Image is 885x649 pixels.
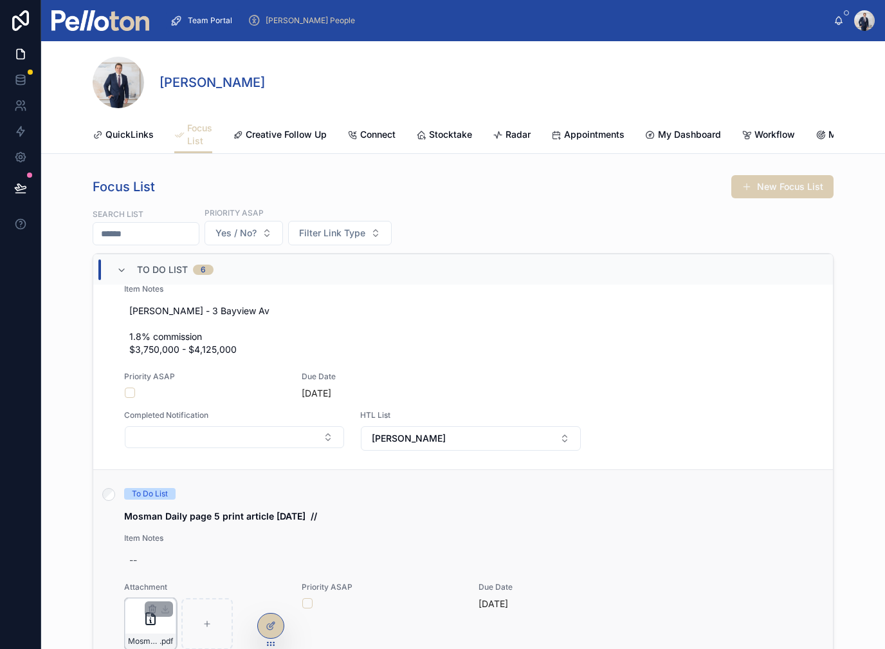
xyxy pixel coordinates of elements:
h1: Focus List [93,178,155,196]
a: My Dashboard [645,123,721,149]
a: Vendor Tagged[STREET_ADDRESS]Item Notes[PERSON_NAME] - 3 Bayview Av 1.8% commission $3,750,000 - ... [93,182,833,469]
a: Connect [347,123,396,149]
strong: Mosman Daily page 5 print article [DATE] // [124,511,317,522]
span: To Do List [137,263,188,276]
span: Creative Follow Up [246,128,327,141]
div: To Do List [132,488,168,500]
a: QuickLinks [93,123,154,149]
label: Priority ASAP [205,207,264,218]
a: Stocktake [416,123,472,149]
span: MosmanDaily-21.08.25 [128,636,160,646]
a: Appointments [551,123,625,149]
span: Due Date [479,582,817,592]
span: [PERSON_NAME] People [266,15,355,26]
span: Due Date [302,372,641,382]
span: Workflow [754,128,795,141]
img: App logo [51,10,149,31]
span: Appointments [564,128,625,141]
h1: [PERSON_NAME] [160,73,265,91]
span: Focus List [187,122,212,147]
span: Yes / No? [215,227,257,240]
span: Stocktake [429,128,472,141]
span: [PERSON_NAME] - 3 Bayview Av 1.8% commission $3,750,000 - $4,125,000 [129,305,812,356]
span: Radar [506,128,531,141]
a: Team Portal [166,9,241,32]
p: [DATE] [302,387,331,400]
button: Select Button [288,221,392,245]
button: Select Button [125,426,344,448]
span: Completed Notification [124,410,345,420]
span: QuickLinks [105,128,154,141]
div: -- [129,554,137,567]
a: Creative Follow Up [233,123,327,149]
span: HTL List [360,410,581,420]
a: Mapping [816,123,867,149]
div: 6 [201,265,206,275]
span: Mapping [828,128,867,141]
p: [DATE] [479,597,508,610]
span: My Dashboard [658,128,721,141]
span: Priority ASAP [124,372,286,382]
div: scrollable content [160,6,834,35]
span: Filter Link Type [299,227,365,240]
a: Focus List [174,117,212,154]
button: New Focus List [731,175,834,198]
span: Item Notes [124,284,817,294]
span: Priority ASAP [302,582,464,592]
span: Team Portal [188,15,232,26]
span: .pdf [160,636,173,646]
button: Select Button [205,221,283,245]
a: Radar [493,123,531,149]
button: Select Button [361,426,580,451]
label: Search List [93,208,143,220]
a: Workflow [742,123,795,149]
span: Item Notes [124,533,817,543]
span: [PERSON_NAME] [372,432,446,445]
a: [PERSON_NAME] People [244,9,364,32]
span: Connect [360,128,396,141]
span: Attachment [124,582,286,592]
